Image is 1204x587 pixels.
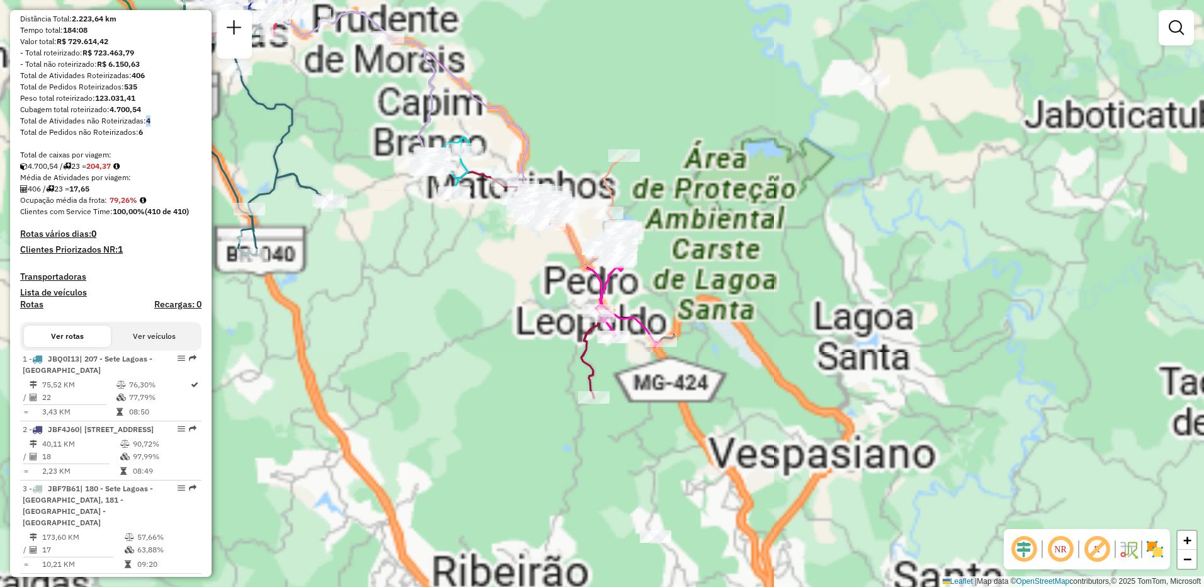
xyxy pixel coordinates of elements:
strong: 204,37 [86,161,111,171]
i: % de utilização do peso [120,440,130,448]
strong: 184:08 [63,25,88,35]
td: 57,66% [137,531,196,544]
div: Distância Total: [20,13,202,25]
td: 63,88% [137,544,196,556]
div: 4.700,54 / 23 = [20,161,202,172]
a: Exibir filtros [1164,15,1189,40]
h4: Recargas: 0 [154,299,202,310]
h4: Lista de veículos [20,287,202,298]
i: Total de rotas [63,162,71,170]
td: 09:20 [137,558,196,571]
i: Distância Total [30,440,37,448]
a: Leaflet [943,577,973,586]
span: | 207 - Sete Lagoas - [GEOGRAPHIC_DATA] [23,354,152,375]
strong: 123.031,41 [95,93,135,103]
span: | [STREET_ADDRESS] [79,425,154,434]
em: Rota exportada [189,355,196,362]
td: 173,60 KM [42,531,124,544]
td: = [23,558,29,571]
a: Zoom in [1178,531,1196,550]
div: - Total não roteirizado: [20,59,202,70]
h4: Clientes Priorizados NR: [20,244,202,255]
em: Opções [178,355,185,362]
div: Total de Pedidos não Roteirizados: [20,127,202,138]
div: Tempo total: [20,25,202,36]
strong: (410 de 410) [145,207,189,216]
strong: 1 [118,244,123,255]
td: 3,43 KM [42,406,116,418]
i: Distância Total [30,533,37,541]
span: Ocupação média da frota: [20,195,107,205]
i: Meta Caixas/viagem: 229,80 Diferença: -25,43 [113,162,120,170]
h4: Rotas vários dias: [20,229,202,239]
img: Fluxo de ruas [1118,539,1139,559]
div: Valor total: [20,36,202,47]
div: Total de caixas por viagem: [20,149,202,161]
div: Cubagem total roteirizado: [20,104,202,115]
a: Zoom out [1178,550,1196,569]
td: 90,72% [132,438,196,450]
img: Exibir/Ocultar setores [1145,539,1165,559]
td: = [23,465,29,477]
strong: 79,26% [110,195,137,205]
td: 22 [42,391,116,404]
em: Média calculada utilizando a maior ocupação (%Peso ou %Cubagem) de cada rota da sessão. Rotas cro... [140,197,146,204]
strong: 0 [91,228,96,239]
span: | 180 - Sete Lagoas - [GEOGRAPHIC_DATA], 181 - [GEOGRAPHIC_DATA] - [GEOGRAPHIC_DATA] [23,484,153,527]
span: Ocultar NR [1045,534,1076,564]
strong: 406 [132,71,145,80]
td: / [23,450,29,463]
i: Rota otimizada [191,381,198,389]
td: / [23,391,29,404]
i: % de utilização do peso [125,533,134,541]
span: Ocultar deslocamento [1009,534,1039,564]
span: JBF4J60 [48,425,79,434]
td: 75,52 KM [42,379,116,391]
strong: 535 [124,82,137,91]
i: Total de Atividades [30,453,37,460]
a: OpenStreetMap [1016,577,1070,586]
i: Tempo total em rota [120,467,127,475]
i: Cubagem total roteirizado [20,162,28,170]
strong: 4 [146,116,150,125]
td: = [23,406,29,418]
td: 77,79% [128,391,190,404]
i: Total de rotas [46,185,54,193]
strong: 17,65 [69,184,89,193]
span: Exibir rótulo [1082,534,1112,564]
i: Total de Atividades [30,394,37,401]
span: − [1183,551,1191,567]
i: Tempo total em rota [116,408,123,416]
td: 08:49 [132,465,196,477]
a: Nova sessão e pesquisa [222,15,247,43]
strong: R$ 6.150,63 [97,59,140,69]
em: Rota exportada [189,425,196,433]
i: Total de Atividades [20,185,28,193]
div: Map data © contributors,© 2025 TomTom, Microsoft [940,576,1204,587]
strong: 6 [139,127,143,137]
button: Ver veículos [111,326,198,347]
span: | [975,577,977,586]
em: Opções [178,425,185,433]
a: Rotas [20,299,43,310]
td: 97,99% [132,450,196,463]
span: JBF7B61 [48,484,80,493]
div: Total de Atividades não Roteirizadas: [20,115,202,127]
strong: R$ 729.614,42 [57,37,108,46]
span: JBQ0I13 [48,354,79,363]
i: % de utilização da cubagem [116,394,126,401]
td: 40,11 KM [42,438,120,450]
i: Total de Atividades [30,546,37,554]
i: % de utilização da cubagem [125,546,134,554]
strong: 2.223,64 km [72,14,116,23]
div: - Total roteirizado: [20,47,202,59]
td: 08:50 [128,406,190,418]
span: + [1183,532,1191,548]
i: Tempo total em rota [125,561,131,568]
td: / [23,544,29,556]
td: 18 [42,450,120,463]
button: Ver rotas [24,326,111,347]
td: 76,30% [128,379,190,391]
h4: Transportadoras [20,271,202,282]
